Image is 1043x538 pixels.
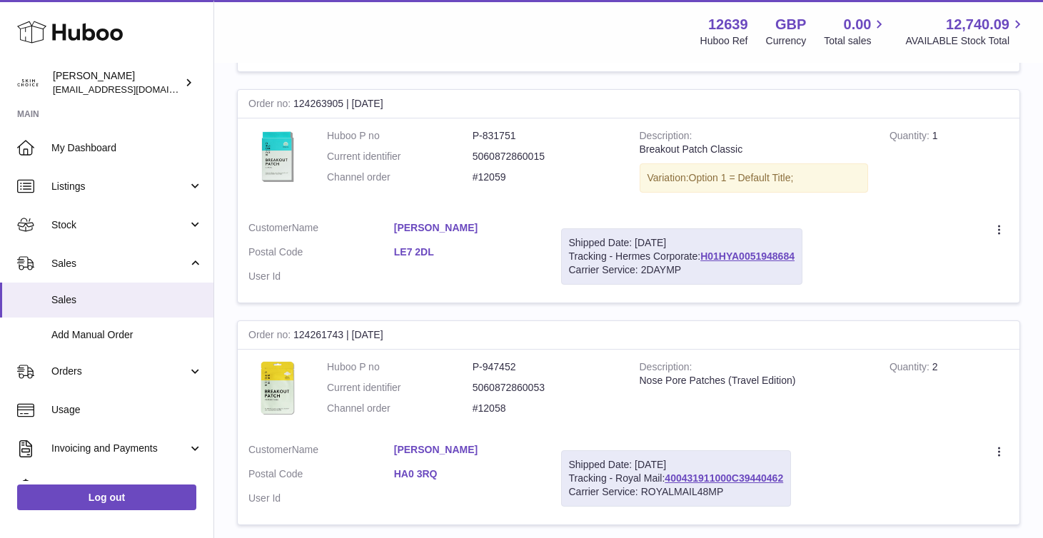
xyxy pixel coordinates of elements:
a: H01HYA0051948684 [700,250,795,262]
div: 124263905 | [DATE] [238,90,1019,118]
strong: GBP [775,15,806,34]
span: Sales [51,293,203,307]
a: HA0 3RQ [394,467,540,481]
span: Listings [51,180,188,193]
td: 2 [879,350,1019,433]
div: [PERSON_NAME] [53,69,181,96]
div: Tracking - Hermes Corporate: [561,228,802,285]
dt: Current identifier [327,150,473,163]
dt: Channel order [327,402,473,415]
img: 126391698654679.jpg [248,129,306,186]
a: Log out [17,484,196,510]
span: Invoicing and Payments [51,442,188,455]
span: Sales [51,257,188,270]
span: Cases [51,480,203,494]
span: Add Manual Order [51,328,203,342]
dd: P-831751 [473,129,618,143]
dd: P-947452 [473,360,618,374]
div: Variation: [640,163,868,193]
strong: Description [640,361,692,376]
a: 0.00 Total sales [824,15,887,48]
span: [EMAIL_ADDRESS][DOMAIN_NAME] [53,83,210,95]
div: Huboo Ref [700,34,748,48]
span: Orders [51,365,188,378]
div: Tracking - Royal Mail: [561,450,792,507]
a: [PERSON_NAME] [394,443,540,457]
div: Shipped Date: [DATE] [569,236,795,250]
dt: Channel order [327,171,473,184]
span: Stock [51,218,188,232]
a: [PERSON_NAME] [394,221,540,235]
dd: #12059 [473,171,618,184]
dd: #12058 [473,402,618,415]
strong: Order no [248,98,293,113]
span: My Dashboard [51,141,203,155]
dd: 5060872860053 [473,381,618,395]
strong: 12639 [708,15,748,34]
span: 12,740.09 [946,15,1009,34]
dt: User Id [248,270,394,283]
span: AVAILABLE Stock Total [905,34,1026,48]
dt: User Id [248,492,394,505]
img: admin@skinchoice.com [17,72,39,93]
strong: Order no [248,329,293,344]
dt: Postal Code [248,245,394,263]
span: Total sales [824,34,887,48]
dt: Name [248,443,394,460]
span: Customer [248,222,292,233]
strong: Quantity [890,361,932,376]
dt: Name [248,221,394,238]
img: 1707491060.jpg [248,360,306,417]
span: Option 1 = Default Title; [689,172,794,183]
div: Carrier Service: ROYALMAIL48MP [569,485,784,499]
dt: Huboo P no [327,360,473,374]
span: Customer [248,444,292,455]
a: 12,740.09 AVAILABLE Stock Total [905,15,1026,48]
td: 1 [879,118,1019,210]
div: Shipped Date: [DATE] [569,458,784,472]
strong: Quantity [890,130,932,145]
dt: Current identifier [327,381,473,395]
dt: Postal Code [248,467,394,484]
div: Currency [766,34,807,48]
span: Usage [51,403,203,417]
dd: 5060872860015 [473,150,618,163]
div: 124261743 | [DATE] [238,321,1019,350]
dt: Huboo P no [327,129,473,143]
div: Carrier Service: 2DAYMP [569,263,795,277]
a: 400431911000C39440462 [665,472,783,484]
span: 0.00 [844,15,872,34]
div: Nose Pore Patches (Travel Edition) [640,374,868,387]
strong: Description [640,130,692,145]
div: Breakout Patch Classic [640,143,868,156]
a: LE7 2DL [394,245,540,259]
